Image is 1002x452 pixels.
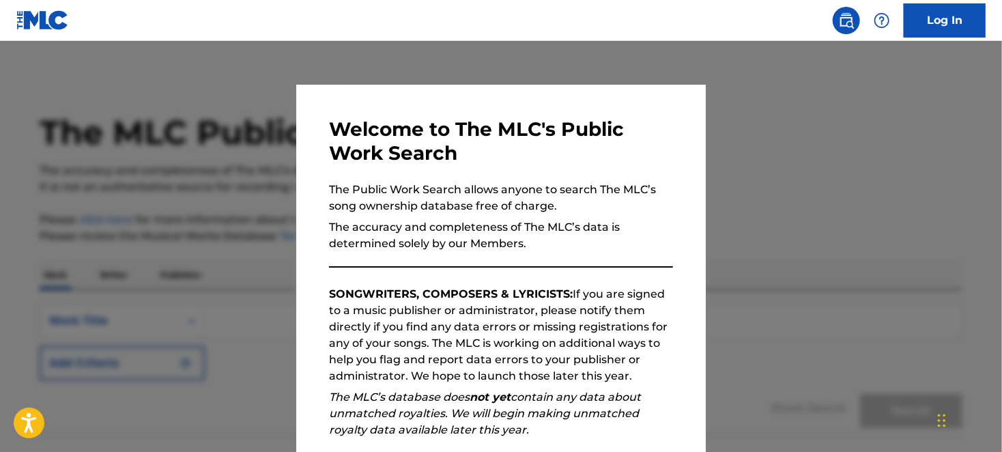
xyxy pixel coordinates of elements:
[874,12,890,29] img: help
[329,117,673,165] h3: Welcome to The MLC's Public Work Search
[329,391,641,436] em: The MLC’s database does contain any data about unmatched royalties. We will begin making unmatche...
[904,3,986,38] a: Log In
[329,219,673,252] p: The accuracy and completeness of The MLC’s data is determined solely by our Members.
[329,286,673,384] p: If you are signed to a music publisher or administrator, please notify them directly if you find ...
[934,386,1002,452] iframe: Chat Widget
[868,7,896,34] div: Help
[329,287,573,300] strong: SONGWRITERS, COMPOSERS & LYRICISTS:
[833,7,860,34] a: Public Search
[16,10,69,30] img: MLC Logo
[470,391,511,404] strong: not yet
[838,12,855,29] img: search
[329,182,673,214] p: The Public Work Search allows anyone to search The MLC’s song ownership database free of charge.
[938,400,946,441] div: Drag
